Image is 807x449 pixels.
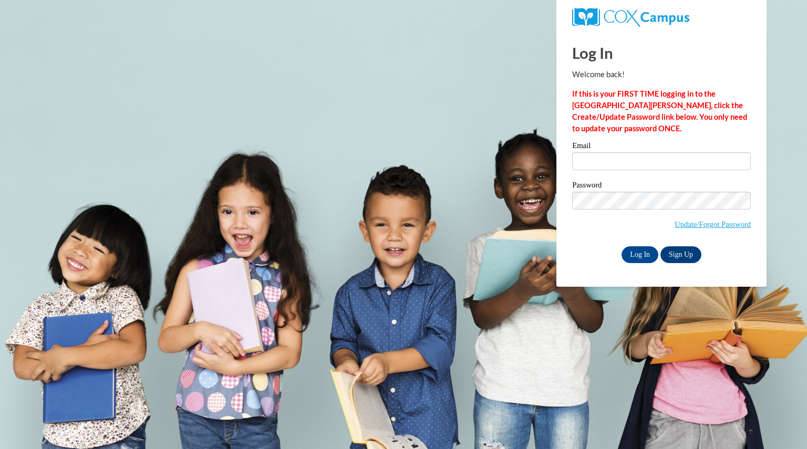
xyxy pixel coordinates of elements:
[660,246,701,263] a: Sign Up
[572,181,751,192] label: Password
[675,220,751,228] a: Update/Forgot Password
[572,89,747,133] strong: If this is your FIRST TIME logging in to the [GEOGRAPHIC_DATA][PERSON_NAME], click the Create/Upd...
[572,12,689,21] a: COX Campus
[572,142,751,152] label: Email
[572,8,689,27] img: COX Campus
[572,42,751,64] h1: Log In
[622,246,658,263] input: Log In
[572,69,751,80] p: Welcome back!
